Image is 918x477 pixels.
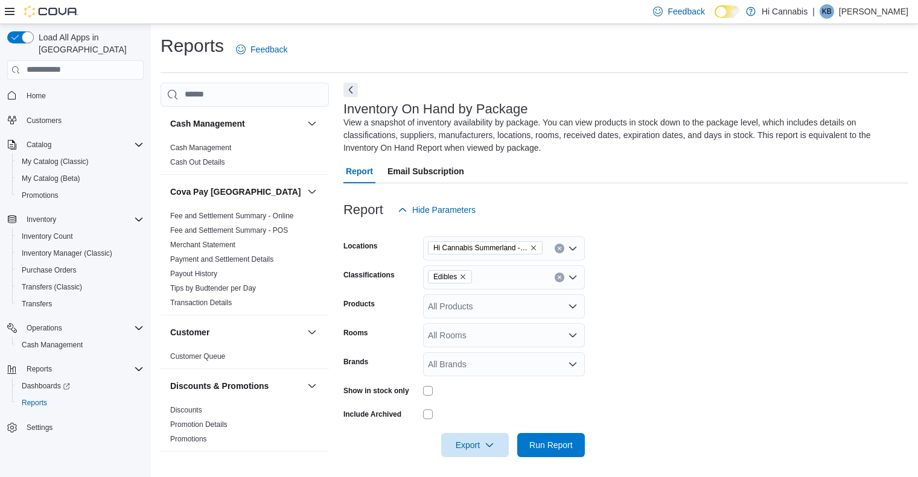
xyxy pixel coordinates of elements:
span: Transfers (Classic) [22,282,82,292]
label: Brands [343,357,368,367]
a: Tips by Budtender per Day [170,284,256,292]
h3: Cash Management [170,118,245,130]
span: My Catalog (Classic) [17,154,144,169]
span: Export [448,433,502,457]
button: Inventory [22,212,61,227]
a: Discounts [170,406,202,414]
span: My Catalog (Beta) [22,174,80,183]
span: Transfers [17,297,144,311]
a: Payout History [170,270,217,278]
button: Remove Edibles from selection in this group [459,273,467,280]
a: Dashboards [17,379,75,393]
span: Reports [22,398,47,408]
span: Reports [27,364,52,374]
span: Inventory [27,215,56,224]
button: Cova Pay [GEOGRAPHIC_DATA] [305,185,319,199]
a: Merchant Statement [170,241,235,249]
span: Reports [17,396,144,410]
label: Classifications [343,270,395,280]
a: Transfers [17,297,57,311]
span: Hi Cannabis Summerland -- 450277 [433,242,528,254]
a: Cash Management [170,144,231,152]
a: Promotions [170,435,207,443]
span: Settings [27,423,53,432]
span: Reports [22,362,144,376]
div: Cova Pay [GEOGRAPHIC_DATA] [161,209,329,315]
a: Settings [22,420,57,435]
button: Reports [2,361,148,377]
span: Feedback [668,5,704,17]
span: Discounts [170,405,202,415]
span: Catalog [22,137,144,152]
span: Edibles [428,270,472,283]
a: Cash Out Details [170,158,225,166]
a: Payment and Settlement Details [170,255,273,264]
span: Inventory Count [22,232,73,241]
p: | [812,4,815,19]
span: Cash Management [22,340,83,350]
span: Merchant Statement [170,240,235,250]
span: Hi Cannabis Summerland -- 450277 [428,241,543,254]
span: Settings [22,420,144,435]
label: Show in stock only [343,386,409,396]
button: Inventory [170,463,302,475]
span: Operations [27,323,62,333]
button: Inventory Count [12,228,148,245]
span: Cash Management [170,143,231,153]
label: Include Archived [343,409,401,419]
span: Purchase Orders [22,265,77,275]
button: Promotions [12,187,148,204]
h3: Discounts & Promotions [170,380,269,392]
span: Run Report [529,439,573,451]
button: Discounts & Promotions [170,380,302,392]
span: KB [822,4,832,19]
button: Customers [2,112,148,129]
button: Inventory Manager (Classic) [12,245,148,262]
span: Home [27,91,46,101]
span: Inventory Manager (Classic) [22,248,112,258]
button: Export [441,433,509,457]
span: Transaction Details [170,298,232,308]
a: My Catalog (Classic) [17,154,94,169]
a: Customers [22,113,66,128]
span: Report [346,159,373,183]
span: My Catalog (Classic) [22,157,89,166]
button: Transfers (Classic) [12,279,148,295]
a: Promotions [17,188,63,203]
button: Open list of options [568,330,578,340]
button: Next [343,83,358,97]
img: Cova [24,5,78,17]
button: Remove Hi Cannabis Summerland -- 450277 from selection in this group [530,244,537,251]
span: Feedback [250,43,287,55]
a: Transaction Details [170,299,232,307]
nav: Complex example [7,82,144,468]
span: Inventory [22,212,144,227]
button: Cash Management [170,118,302,130]
label: Products [343,299,375,309]
button: Run Report [517,433,585,457]
span: Fee and Settlement Summary - POS [170,226,288,235]
span: Promotions [170,434,207,444]
span: Purchase Orders [17,263,144,277]
button: My Catalog (Classic) [12,153,148,170]
span: Dashboards [17,379,144,393]
span: My Catalog (Beta) [17,171,144,186]
span: Inventory Manager (Classic) [17,246,144,261]
a: Purchase Orders [17,263,81,277]
button: Purchase Orders [12,262,148,279]
span: Cash Management [17,338,144,352]
button: Open list of options [568,302,578,311]
button: Cova Pay [GEOGRAPHIC_DATA] [170,186,302,198]
button: Cash Management [305,116,319,131]
span: Transfers [22,299,52,309]
span: Catalog [27,140,51,150]
span: Edibles [433,271,457,283]
a: Customer Queue [170,352,225,361]
h3: Customer [170,326,209,338]
button: Cash Management [12,336,148,353]
span: Dark Mode [715,18,715,19]
a: Feedback [231,37,292,62]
